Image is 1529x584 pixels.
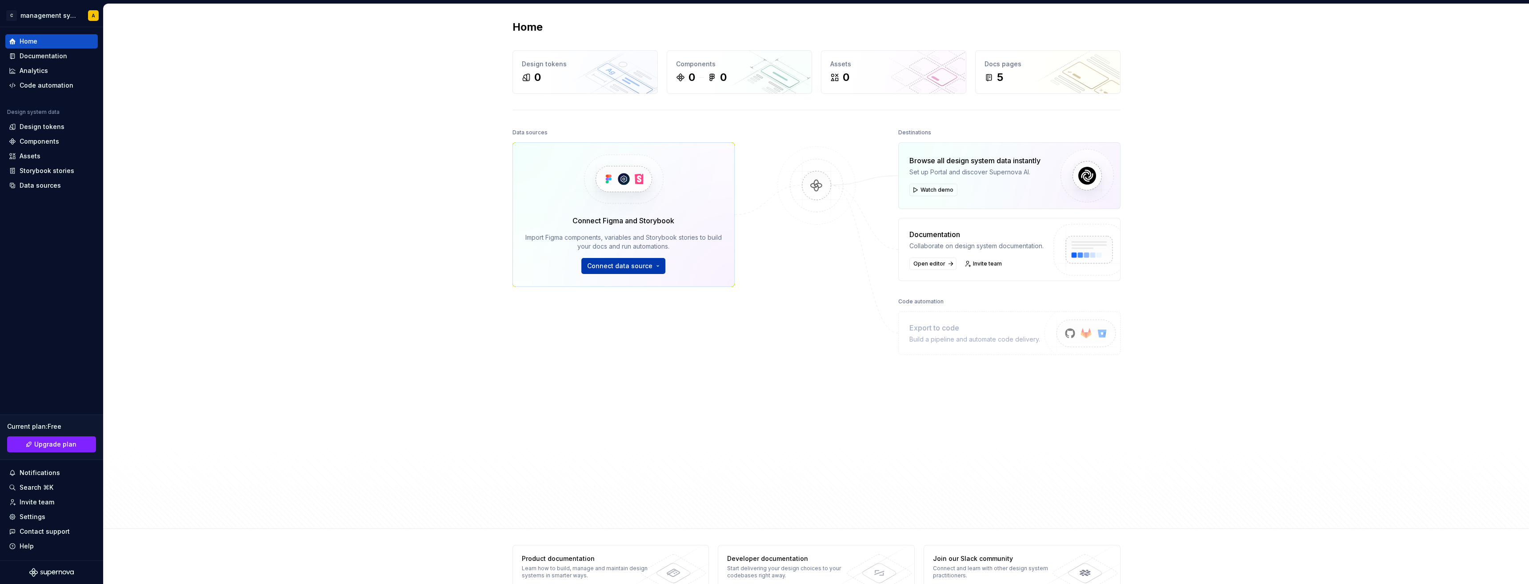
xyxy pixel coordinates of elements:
div: Design tokens [20,122,64,131]
a: Invite team [5,495,98,509]
div: Components [676,60,803,68]
a: Assets0 [821,50,966,94]
div: Analytics [20,66,48,75]
a: Storybook stories [5,164,98,178]
div: Import Figma components, variables and Storybook stories to build your docs and run automations. [525,233,722,251]
div: Home [20,37,37,46]
div: Invite team [20,498,54,507]
a: Analytics [5,64,98,78]
a: Invite team [962,258,1006,270]
a: Assets [5,149,98,163]
button: Watch demo [909,184,957,196]
div: Design tokens [522,60,648,68]
div: Documentation [909,229,1044,240]
div: Data sources [20,181,61,190]
span: Open editor [913,260,945,267]
div: 0 [843,70,849,85]
span: Upgrade plan [34,440,76,449]
div: Connect Figma and Storybook [572,215,674,226]
div: 0 [534,70,541,85]
div: Assets [830,60,957,68]
h2: Home [512,20,543,34]
div: 5 [997,70,1003,85]
button: Connect data source [581,258,665,274]
a: Code automation [5,78,98,93]
div: Data sources [512,126,548,139]
div: Contact support [20,527,70,536]
div: Search ⌘K [20,483,53,492]
span: Connect data source [587,262,652,270]
a: Components [5,134,98,149]
a: Home [5,34,98,48]
button: Cmanagement systemA [2,6,101,25]
svg: Supernova Logo [29,568,74,577]
div: Settings [20,512,45,521]
div: Code automation [898,295,944,308]
div: Developer documentation [727,554,857,563]
div: Build a pipeline and automate code delivery. [909,335,1040,344]
a: Components00 [667,50,812,94]
a: Design tokens [5,120,98,134]
div: management system [20,11,77,20]
a: Settings [5,510,98,524]
div: Documentation [20,52,67,60]
button: Notifications [5,466,98,480]
div: Help [20,542,34,551]
div: Assets [20,152,40,161]
div: Storybook stories [20,166,74,175]
div: Current plan : Free [7,422,96,431]
span: Watch demo [921,186,953,193]
div: Connect and learn with other design system practitioners. [933,565,1062,579]
div: Set up Portal and discover Supernova AI. [909,168,1041,177]
a: Documentation [5,49,98,63]
div: Code automation [20,81,73,90]
div: Collaborate on design system documentation. [909,242,1044,250]
div: Start delivering your design choices to your codebases right away. [727,565,857,579]
a: Data sources [5,178,98,193]
div: Design system data [7,109,60,116]
div: 0 [688,70,695,85]
div: Notifications [20,468,60,477]
div: Product documentation [522,554,651,563]
a: Open editor [909,258,957,270]
div: Join our Slack community [933,554,1062,563]
div: Docs pages [985,60,1111,68]
a: Docs pages5 [975,50,1121,94]
a: Design tokens0 [512,50,658,94]
div: C [6,10,17,21]
button: Contact support [5,524,98,539]
div: Browse all design system data instantly [909,155,1041,166]
a: Upgrade plan [7,436,96,452]
div: Destinations [898,126,931,139]
div: 0 [720,70,727,85]
div: A [92,12,95,19]
span: Invite team [973,260,1002,267]
div: Learn how to build, manage and maintain design systems in smarter ways. [522,565,651,579]
button: Help [5,539,98,553]
div: Components [20,137,59,146]
button: Search ⌘K [5,480,98,495]
div: Export to code [909,322,1040,333]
